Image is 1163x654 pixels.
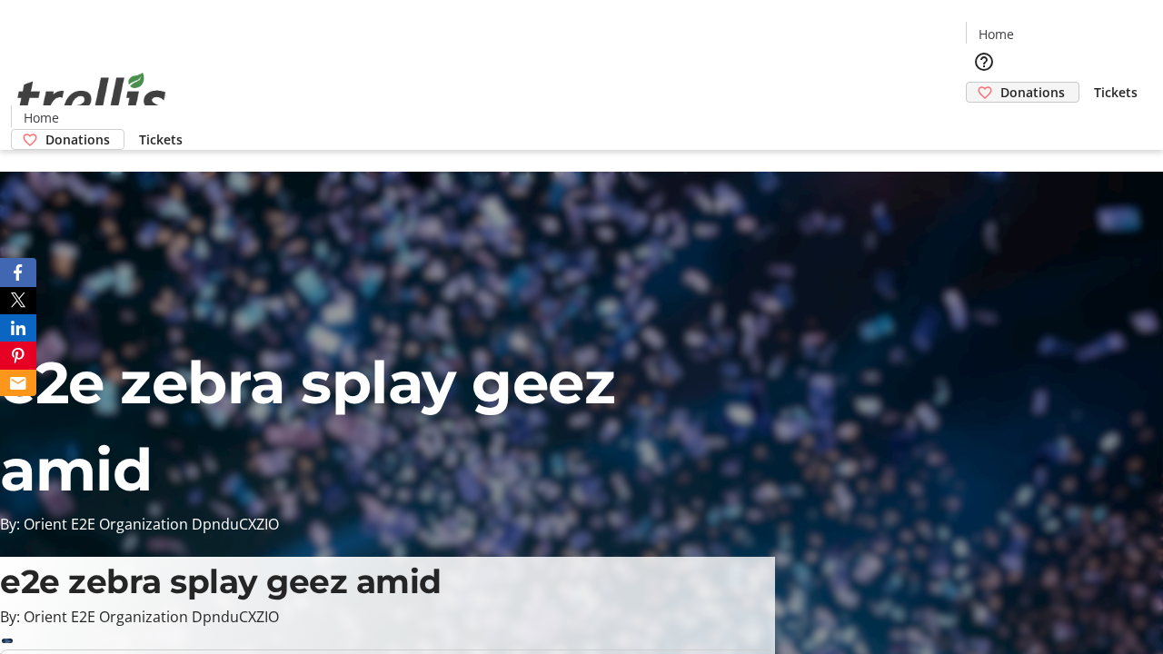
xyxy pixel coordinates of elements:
[1079,83,1152,102] a: Tickets
[966,44,1002,80] button: Help
[966,103,1002,139] button: Cart
[11,53,173,144] img: Orient E2E Organization DpnduCXZIO's Logo
[966,82,1079,103] a: Donations
[1000,83,1065,102] span: Donations
[1094,83,1138,102] span: Tickets
[979,25,1014,44] span: Home
[124,130,197,149] a: Tickets
[11,129,124,150] a: Donations
[45,130,110,149] span: Donations
[24,108,59,127] span: Home
[139,130,183,149] span: Tickets
[967,25,1025,44] a: Home
[12,108,70,127] a: Home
